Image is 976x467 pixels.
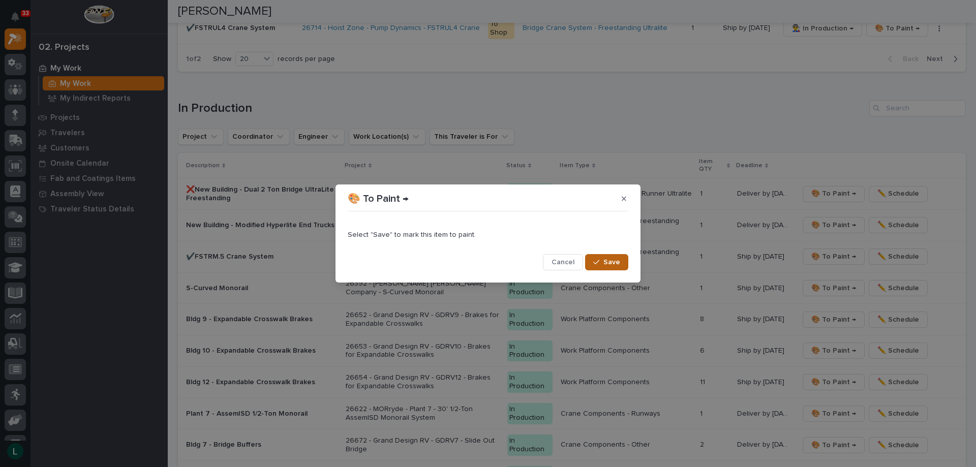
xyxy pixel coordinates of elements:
[543,254,583,270] button: Cancel
[552,258,574,267] span: Cancel
[603,258,620,267] span: Save
[348,193,409,205] p: 🎨 To Paint →
[585,254,628,270] button: Save
[348,231,628,239] p: Select "Save" to mark this item to paint.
